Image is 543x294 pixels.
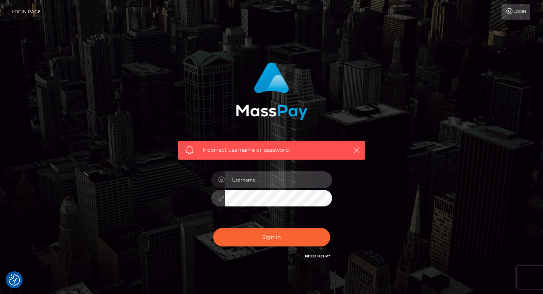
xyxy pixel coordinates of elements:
a: Need Help? [305,254,330,259]
input: Username... [225,171,332,188]
span: Incorrect username or password. [203,146,340,154]
button: Sign in [213,228,330,246]
a: Login [501,4,530,20]
button: Consent Preferences [9,274,20,286]
img: MassPay Login [236,62,308,120]
a: Login Page [12,4,41,20]
img: Revisit consent button [9,274,20,286]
